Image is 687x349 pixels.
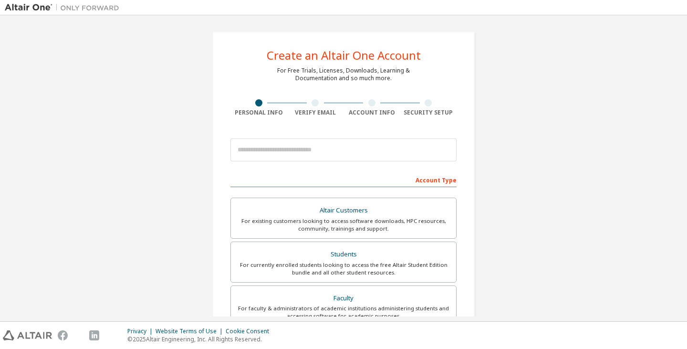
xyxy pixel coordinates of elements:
div: Security Setup [400,109,457,116]
div: Privacy [127,328,156,335]
img: altair_logo.svg [3,330,52,340]
div: Account Info [343,109,400,116]
div: Faculty [237,292,450,305]
img: facebook.svg [58,330,68,340]
img: linkedin.svg [89,330,99,340]
div: Website Terms of Use [156,328,226,335]
div: For faculty & administrators of academic institutions administering students and accessing softwa... [237,305,450,320]
div: Altair Customers [237,204,450,217]
div: For Free Trials, Licenses, Downloads, Learning & Documentation and so much more. [277,67,410,82]
div: Account Type [230,172,457,187]
p: © 2025 Altair Engineering, Inc. All Rights Reserved. [127,335,275,343]
div: Students [237,248,450,261]
div: For currently enrolled students looking to access the free Altair Student Edition bundle and all ... [237,261,450,276]
div: For existing customers looking to access software downloads, HPC resources, community, trainings ... [237,217,450,233]
div: Personal Info [230,109,287,116]
div: Create an Altair One Account [267,50,421,61]
div: Verify Email [287,109,344,116]
img: Altair One [5,3,124,12]
div: Cookie Consent [226,328,275,335]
